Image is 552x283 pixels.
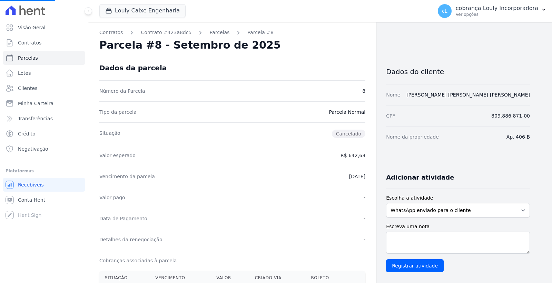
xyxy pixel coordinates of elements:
h3: Adicionar atividade [386,173,454,182]
label: Escreva uma nota [386,223,530,230]
a: Parcela #8 [247,29,274,36]
a: Lotes [3,66,85,80]
a: Parcelas [209,29,229,36]
span: Clientes [18,85,37,92]
div: Plataformas [6,167,82,175]
dd: Parcela Normal [329,109,365,115]
dt: Nome [386,91,400,98]
dd: - [364,236,365,243]
dt: Vencimento da parcela [99,173,155,180]
dd: 809.886.871-00 [491,112,530,119]
a: Minha Carteira [3,97,85,110]
dt: Situação [99,130,120,138]
dd: Ap. 406-B [506,133,530,140]
dt: Número da Parcela [99,88,145,94]
a: Recebíveis [3,178,85,192]
dt: Detalhes da renegociação [99,236,162,243]
span: Cancelado [332,130,365,138]
span: Transferências [18,115,53,122]
a: Visão Geral [3,21,85,34]
dt: Cobranças associadas à parcela [99,257,177,264]
h3: Dados do cliente [386,68,530,76]
span: Lotes [18,70,31,77]
span: Parcelas [18,54,38,61]
span: Visão Geral [18,24,46,31]
span: Minha Carteira [18,100,53,107]
a: Negativação [3,142,85,156]
p: Ver opções [456,12,538,17]
p: cobrança Louly Incorporadora [456,5,538,12]
label: Escolha a atividade [386,194,530,202]
a: Crédito [3,127,85,141]
span: Crédito [18,130,36,137]
dt: CPF [386,112,395,119]
dd: [DATE] [349,173,365,180]
a: Clientes [3,81,85,95]
input: Registrar atividade [386,259,444,272]
dd: 8 [362,88,365,94]
h2: Parcela #8 - Setembro de 2025 [99,39,281,51]
button: cL cobrança Louly Incorporadora Ver opções [432,1,552,21]
a: Contrato #423a8dc5 [141,29,191,36]
a: Transferências [3,112,85,125]
a: Contratos [99,29,123,36]
dt: Data de Pagamento [99,215,147,222]
dd: R$ 642,63 [341,152,365,159]
a: Contratos [3,36,85,50]
span: Contratos [18,39,41,46]
nav: Breadcrumb [99,29,365,36]
dt: Tipo da parcela [99,109,137,115]
dd: - [364,215,365,222]
span: Recebíveis [18,181,44,188]
dd: - [364,194,365,201]
dt: Valor esperado [99,152,136,159]
span: Negativação [18,145,48,152]
a: [PERSON_NAME] [PERSON_NAME] [PERSON_NAME] [406,92,530,98]
span: cL [442,9,447,13]
button: Louly Caixe Engenharia [99,4,186,17]
div: Dados da parcela [99,64,167,72]
a: Parcelas [3,51,85,65]
dt: Valor pago [99,194,125,201]
span: Conta Hent [18,196,45,203]
dt: Nome da propriedade [386,133,439,140]
a: Conta Hent [3,193,85,207]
